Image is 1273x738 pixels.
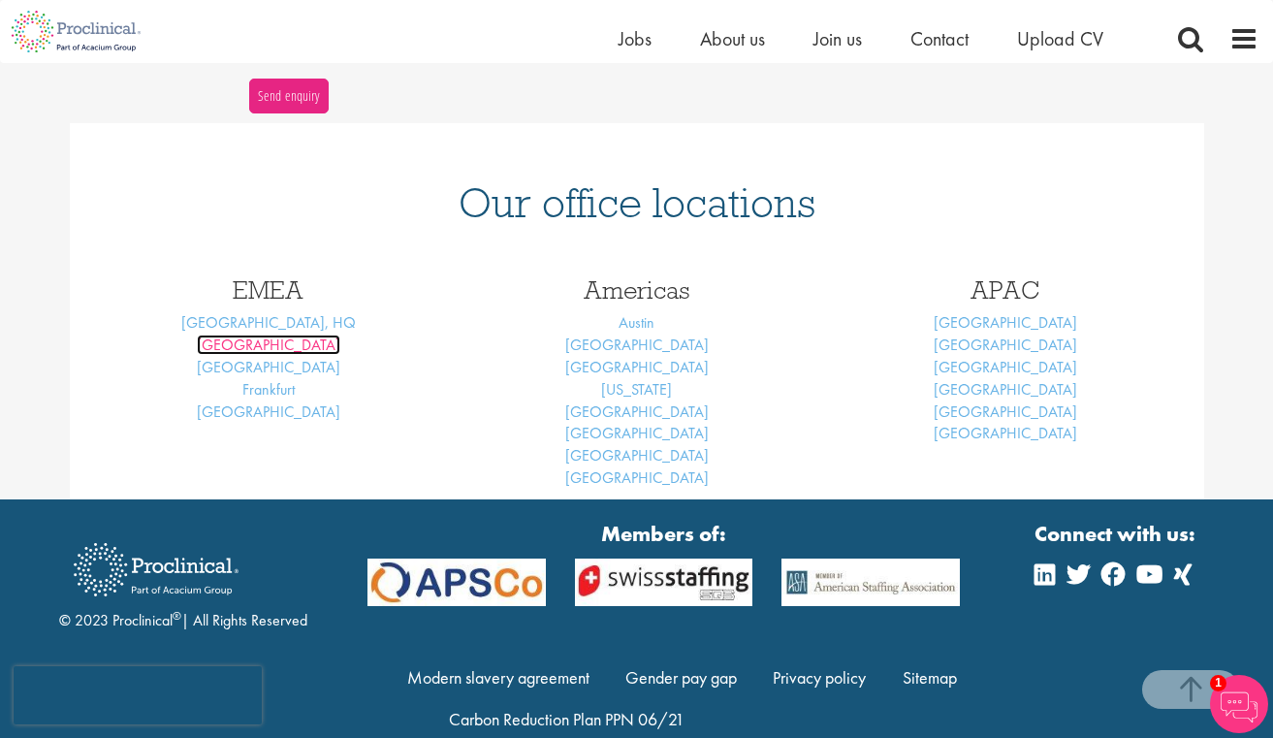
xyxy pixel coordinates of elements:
a: Privacy policy [773,666,866,689]
a: [GEOGRAPHIC_DATA] [934,335,1077,355]
a: Frankfurt [242,379,295,400]
a: [GEOGRAPHIC_DATA] [565,335,709,355]
a: Modern slavery agreement [407,666,589,689]
a: Upload CV [1017,26,1103,51]
img: APSCo [767,559,974,606]
button: Send enquiry [249,79,329,113]
div: © 2023 Proclinical | All Rights Reserved [59,529,307,632]
strong: Members of: [367,519,961,549]
iframe: reCAPTCHA [14,666,262,724]
sup: ® [173,608,181,624]
strong: Connect with us: [1034,519,1199,549]
a: [GEOGRAPHIC_DATA] [934,379,1077,400]
a: Gender pay gap [625,666,737,689]
a: [GEOGRAPHIC_DATA] [934,357,1077,377]
img: Chatbot [1210,675,1268,733]
a: [GEOGRAPHIC_DATA] [565,401,709,422]
a: Carbon Reduction Plan PPN 06/21 [449,708,684,730]
a: Sitemap [903,666,957,689]
h1: Our office locations [99,181,1175,224]
a: [GEOGRAPHIC_DATA] [934,312,1077,333]
a: [GEOGRAPHIC_DATA] [565,423,709,443]
a: Contact [910,26,969,51]
span: Send enquiry [257,85,320,107]
span: 1 [1210,675,1226,691]
h3: EMEA [99,277,438,303]
h3: APAC [836,277,1175,303]
a: [GEOGRAPHIC_DATA] [565,467,709,488]
a: [GEOGRAPHIC_DATA] [934,401,1077,422]
a: [GEOGRAPHIC_DATA] [565,445,709,465]
a: [GEOGRAPHIC_DATA] [197,357,340,377]
a: [GEOGRAPHIC_DATA], HQ [181,312,356,333]
a: Jobs [619,26,652,51]
img: APSCo [353,559,560,606]
a: Join us [813,26,862,51]
h3: Americas [467,277,807,303]
a: [GEOGRAPHIC_DATA] [934,423,1077,443]
a: Austin [619,312,654,333]
img: Proclinical Recruitment [59,529,253,610]
img: APSCo [560,559,768,606]
a: [US_STATE] [601,379,672,400]
a: [GEOGRAPHIC_DATA] [565,357,709,377]
a: [GEOGRAPHIC_DATA] [197,335,340,355]
a: [GEOGRAPHIC_DATA] [197,401,340,422]
a: About us [700,26,765,51]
